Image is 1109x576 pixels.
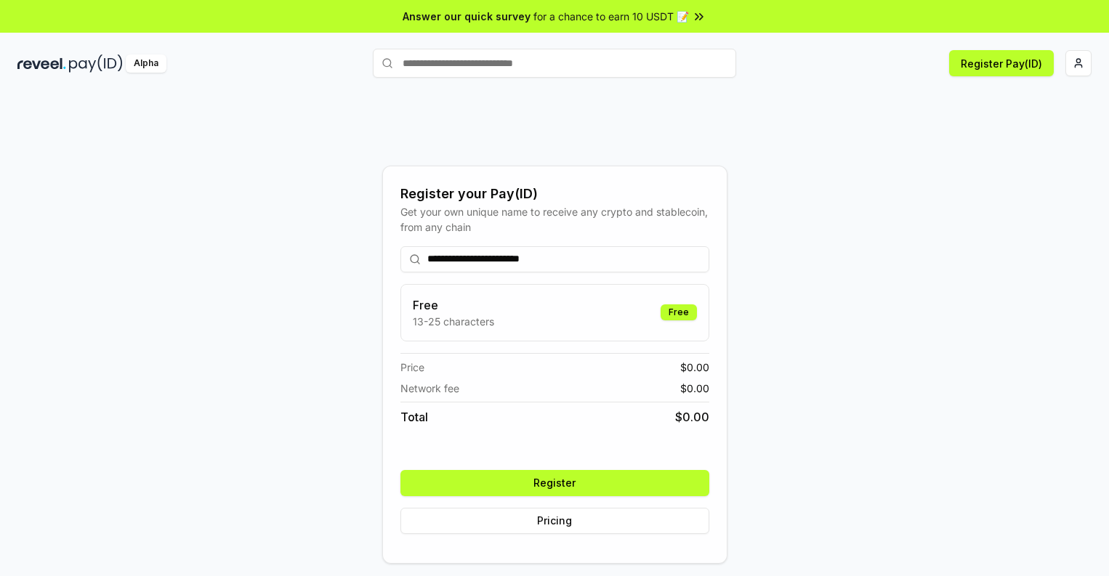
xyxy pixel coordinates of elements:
[661,304,697,320] div: Free
[400,408,428,426] span: Total
[533,9,689,24] span: for a chance to earn 10 USDT 📝
[400,184,709,204] div: Register your Pay(ID)
[400,508,709,534] button: Pricing
[400,204,709,235] div: Get your own unique name to receive any crypto and stablecoin, from any chain
[400,470,709,496] button: Register
[17,54,66,73] img: reveel_dark
[949,50,1054,76] button: Register Pay(ID)
[69,54,123,73] img: pay_id
[680,381,709,396] span: $ 0.00
[413,296,494,314] h3: Free
[680,360,709,375] span: $ 0.00
[400,360,424,375] span: Price
[413,314,494,329] p: 13-25 characters
[400,381,459,396] span: Network fee
[126,54,166,73] div: Alpha
[675,408,709,426] span: $ 0.00
[403,9,531,24] span: Answer our quick survey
